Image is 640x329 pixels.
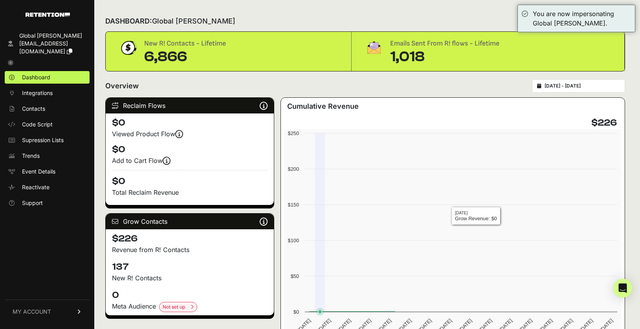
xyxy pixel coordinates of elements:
div: Reclaim Flows [106,98,274,113]
a: MY ACCOUNT [5,300,90,324]
div: 6,866 [144,49,226,65]
a: Dashboard [5,71,90,84]
a: Event Details [5,165,90,178]
div: Global [PERSON_NAME] [19,32,86,40]
text: $0 [293,309,299,315]
a: Reactivate [5,181,90,194]
text: $200 [288,166,299,172]
h4: 137 [112,261,268,273]
span: Trends [22,152,40,160]
img: dollar-coin-05c43ed7efb7bc0c12610022525b4bbbb207c7efeef5aecc26f025e68dcafac9.png [118,38,138,58]
span: [EMAIL_ADDRESS][DOMAIN_NAME] [19,40,68,55]
a: Supression Lists [5,134,90,146]
p: Total Reclaim Revenue [112,188,268,197]
h4: $226 [591,117,617,129]
a: Trends [5,150,90,162]
a: Global [PERSON_NAME] [EMAIL_ADDRESS][DOMAIN_NAME] [5,29,90,58]
img: fa-envelope-19ae18322b30453b285274b1b8af3d052b27d846a4fbe8435d1a52b978f639a2.png [364,38,384,57]
h4: 0 [112,289,268,302]
a: Code Script [5,118,90,131]
a: Contacts [5,102,90,115]
span: Integrations [22,89,53,97]
div: Grow Contacts [106,214,274,229]
span: MY ACCOUNT [13,308,51,316]
h4: $0 [112,143,268,156]
div: 1,018 [390,49,499,65]
div: Meta Audience [112,302,268,312]
a: Support [5,197,90,209]
text: $250 [288,130,299,136]
text: $50 [291,273,299,279]
h4: $226 [112,232,268,245]
h4: $0 [112,170,268,188]
a: Integrations [5,87,90,99]
span: Contacts [22,105,45,113]
img: Retention.com [26,13,70,17]
div: Open Intercom Messenger [613,279,632,298]
text: $100 [288,238,299,243]
h2: Overview [105,80,139,91]
div: Emails Sent From R! flows - Lifetime [390,38,499,49]
div: Add to Cart Flow [112,156,268,165]
span: Event Details [22,168,55,175]
span: Code Script [22,121,53,128]
span: Reactivate [22,183,50,191]
span: Global [PERSON_NAME] [152,17,235,25]
span: Support [22,199,43,207]
p: New R! Contacts [112,273,268,283]
text: $150 [288,202,299,208]
h4: $0 [112,117,268,129]
div: You are now impersonating Global [PERSON_NAME]. [533,9,631,28]
div: New R! Contacts - Lifetime [144,38,226,49]
div: Viewed Product Flow [112,129,268,139]
p: Revenue from R! Contacts [112,245,268,254]
h2: DASHBOARD: [105,16,235,27]
span: Dashboard [22,73,50,81]
h3: Cumulative Revenue [287,101,359,112]
span: Supression Lists [22,136,64,144]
